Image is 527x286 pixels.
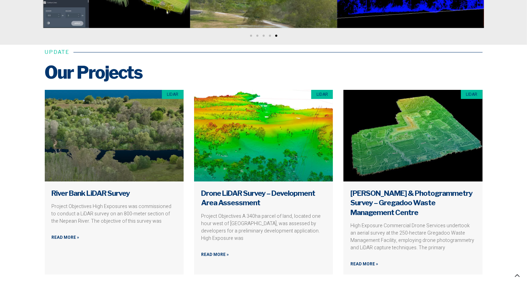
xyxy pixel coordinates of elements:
[201,213,326,242] p: Project Objectives A 340ha parcel of land, located one hour west of [GEOGRAPHIC_DATA], was assess...
[461,90,483,99] div: LiDAR
[52,203,177,225] p: Project Objectives High Exposures was commissioned to conduct a LiDAR survey on an 800-meter sect...
[52,189,130,198] a: River Bank LiDAR Survey
[162,90,184,99] div: LiDAR
[275,35,277,37] span: Go to slide 5
[350,222,475,251] p: High Exposure Commercial Drone Services undertook an aerial survey at the 250-hectare Gregadoo Wa...
[45,62,483,83] h2: Our Projects
[250,35,252,37] span: Go to slide 1
[52,234,79,241] a: Read more about River Bank LiDAR Survey
[201,251,229,258] a: Read more about Drone LiDAR Survey – Development Area Assessment
[263,35,265,37] span: Go to slide 3
[350,189,472,217] a: [PERSON_NAME] & Photogrammetry Survey – Gregadoo Waste Management Centre
[256,35,258,37] span: Go to slide 2
[269,35,271,37] span: Go to slide 4
[45,50,70,55] h6: Update
[311,90,333,99] div: LiDAR
[201,189,315,207] a: Drone LiDAR Survey – Development Area Assessment
[350,261,378,267] a: Read more about Drone LiDAR & Photogrammetry Survey – Gregadoo Waste Management Centre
